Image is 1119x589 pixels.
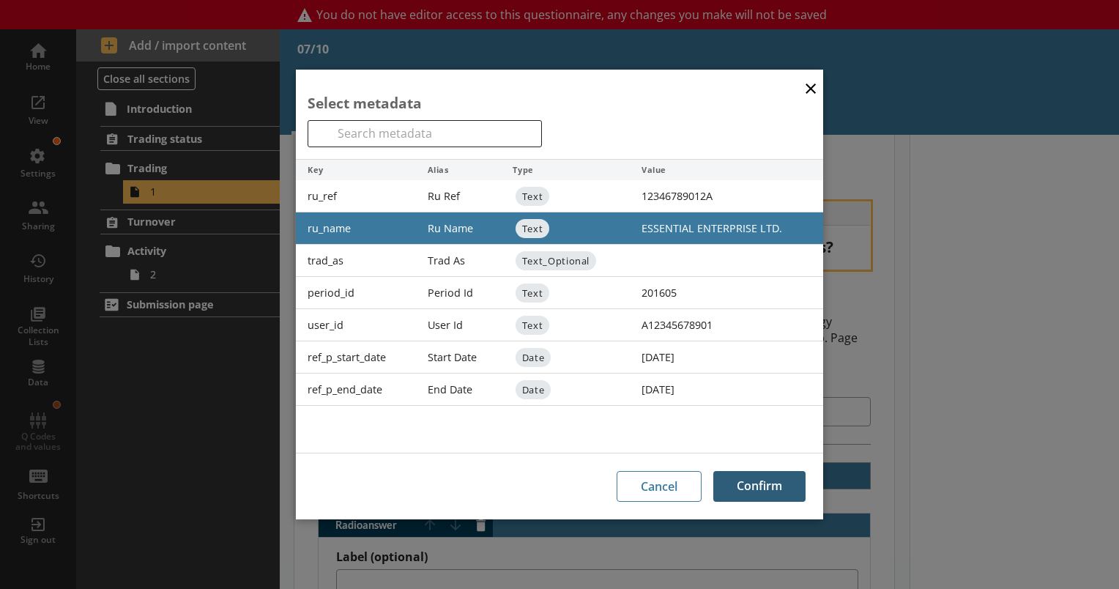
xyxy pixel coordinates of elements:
[516,251,597,270] span: Text_Optional
[416,212,502,245] div: Ru Name
[296,277,823,309] li: period_id
[416,160,502,180] div: Alias
[516,284,550,303] span: Text
[630,309,823,341] div: A12345678901
[516,380,551,399] span: Date
[630,374,823,406] div: [DATE]
[296,245,823,277] li: trad_as
[296,180,416,212] div: ru_ref
[308,93,811,113] div: Select metadata
[296,341,416,374] div: ref_p_start_date
[416,180,502,212] div: Ru Ref
[516,187,550,206] span: Text
[296,309,823,341] li: user_id
[308,120,542,147] input: Search metadata
[296,277,416,309] div: period_id
[296,160,416,180] div: Key
[416,277,502,309] div: Period Id
[296,212,416,245] div: ru_name
[296,212,823,245] li: ru_name
[501,160,630,180] div: Type
[800,71,822,104] button: Close
[630,341,823,374] div: [DATE]
[516,316,550,335] span: Text
[296,374,823,406] li: ref_p_end_date
[516,219,550,238] span: Text
[630,160,823,180] div: Value
[630,212,823,245] div: ESSENTIAL ENTERPRISE LTD.
[416,309,502,341] div: User Id
[296,309,416,341] div: user_id
[296,341,823,374] li: ref_p_start_date
[630,180,823,212] div: 12346789012A
[296,180,823,212] li: ru_ref
[617,471,702,502] button: Cancel
[630,277,823,309] div: 201605
[516,348,551,367] span: Date
[416,341,502,374] div: Start Date
[416,374,502,406] div: End Date
[416,245,502,277] div: Trad As
[713,471,806,502] button: Confirm
[296,374,416,406] div: ref_p_end_date
[296,245,416,277] div: trad_as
